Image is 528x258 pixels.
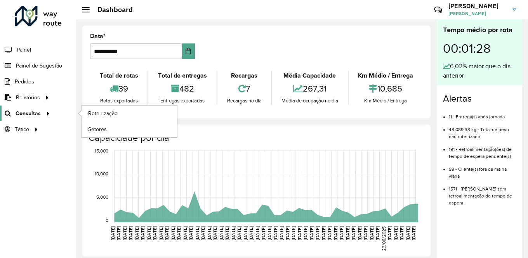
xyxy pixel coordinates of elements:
div: 10,685 [351,80,421,97]
text: [DATE] [207,226,212,240]
text: [DATE] [134,226,139,240]
text: [DATE] [387,226,392,240]
h4: Alertas [443,93,516,104]
div: Entregas exportadas [150,97,214,105]
text: [DATE] [303,226,308,240]
text: [DATE] [375,226,380,240]
text: 5,000 [96,194,108,199]
text: [DATE] [164,226,169,240]
text: [DATE] [146,226,151,240]
span: Setores [88,125,107,133]
text: [DATE] [405,226,410,240]
div: 00:01:28 [443,35,516,62]
text: [DATE] [116,226,121,240]
div: 7 [219,80,269,97]
h2: Dashboard [90,5,133,14]
text: [DATE] [255,226,260,240]
div: Recargas [219,71,269,80]
span: Tático [15,125,29,133]
text: [DATE] [140,226,145,240]
text: [DATE] [357,226,362,240]
button: Choose Date [182,43,195,59]
div: 6,02% maior que o dia anterior [443,62,516,80]
span: Painel [17,46,31,54]
text: 23/08/2025 [381,226,386,251]
text: [DATE] [333,226,338,240]
text: [DATE] [200,226,205,240]
text: [DATE] [248,226,254,240]
a: Setores [82,121,177,137]
text: [DATE] [393,226,398,240]
text: [DATE] [195,226,200,240]
text: 15,000 [95,148,108,153]
span: Relatórios [16,94,40,102]
text: [DATE] [309,226,314,240]
text: [DATE] [128,226,133,240]
li: 1571 - [PERSON_NAME] sem retroalimentação de tempo de espera [449,180,516,206]
div: Rotas exportadas [92,97,146,105]
li: 48.089,33 kg - Total de peso não roteirizado [449,120,516,140]
text: [DATE] [261,226,266,240]
text: [DATE] [315,226,320,240]
text: [DATE] [243,226,248,240]
text: [DATE] [110,226,115,240]
label: Data [90,31,106,41]
span: Painel de Sugestão [16,62,62,70]
text: [DATE] [152,226,157,240]
text: [DATE] [267,226,272,240]
span: Roteirização [88,109,118,118]
h4: Capacidade por dia [89,132,423,144]
text: [DATE] [369,226,374,240]
text: [DATE] [399,226,404,240]
span: [PERSON_NAME] [448,10,507,17]
text: [DATE] [339,226,344,240]
li: 11 - Entrega(s) após jornada [449,107,516,120]
text: [DATE] [327,226,332,240]
text: [DATE] [297,226,302,240]
div: 39 [92,80,146,97]
div: Total de rotas [92,71,146,80]
text: [DATE] [170,226,175,240]
div: Total de entregas [150,71,214,80]
text: [DATE] [236,226,241,240]
text: [DATE] [212,226,217,240]
text: [DATE] [291,226,296,240]
text: [DATE] [188,226,193,240]
text: [DATE] [285,226,290,240]
text: 0 [106,218,108,223]
h3: [PERSON_NAME] [448,2,507,10]
a: Roteirização [82,106,177,121]
div: 482 [150,80,214,97]
text: [DATE] [224,226,229,240]
text: [DATE] [279,226,284,240]
text: [DATE] [273,226,278,240]
text: [DATE] [321,226,326,240]
span: Consultas [16,109,41,118]
text: [DATE] [219,226,224,240]
text: [DATE] [411,226,416,240]
li: 191 - Retroalimentação(ões) de tempo de espera pendente(s) [449,140,516,160]
div: Recargas no dia [219,97,269,105]
div: Km Médio / Entrega [351,71,421,80]
text: [DATE] [231,226,236,240]
text: [DATE] [122,226,127,240]
div: Média Capacidade [274,71,346,80]
div: Tempo médio por rota [443,25,516,35]
text: [DATE] [363,226,368,240]
div: 267,31 [274,80,346,97]
div: Km Médio / Entrega [351,97,421,105]
text: 10,000 [95,171,108,177]
span: Pedidos [15,78,34,86]
text: [DATE] [345,226,350,240]
text: [DATE] [176,226,181,240]
a: Contato Rápido [430,2,446,18]
text: [DATE] [182,226,188,240]
text: [DATE] [351,226,356,240]
text: [DATE] [158,226,163,240]
div: Média de ocupação no dia [274,97,346,105]
li: 99 - Cliente(s) fora da malha viária [449,160,516,180]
